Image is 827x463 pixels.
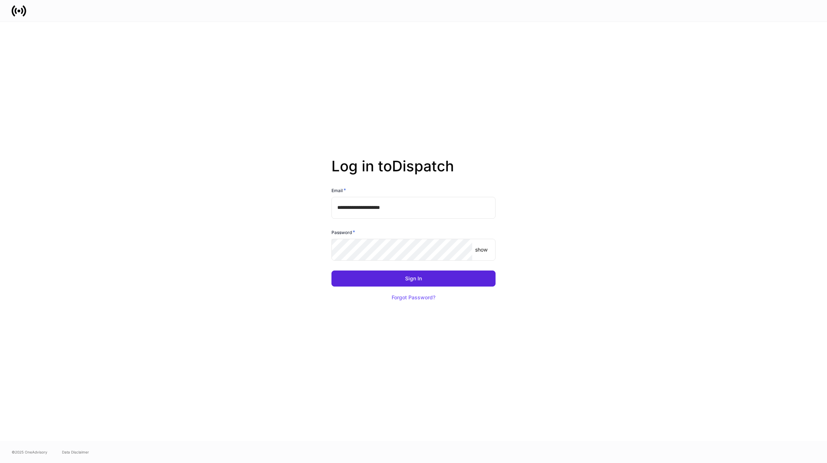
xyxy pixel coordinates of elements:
a: Data Disclaimer [62,449,89,455]
h6: Email [331,187,346,194]
div: Sign In [405,276,422,281]
h6: Password [331,229,355,236]
p: show [475,246,488,253]
button: Sign In [331,271,496,287]
h2: Log in to Dispatch [331,157,496,187]
div: Forgot Password? [392,295,435,300]
button: Forgot Password? [383,289,444,306]
span: © 2025 OneAdvisory [12,449,47,455]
